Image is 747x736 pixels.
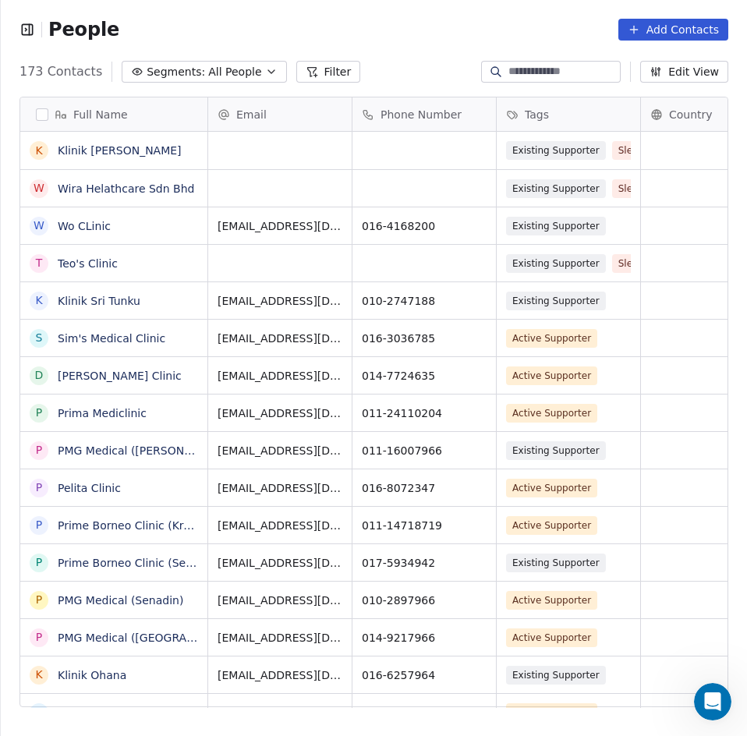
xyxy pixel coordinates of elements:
[218,630,342,646] span: [EMAIL_ADDRESS][DOMAIN_NAME]
[102,90,299,124] div: what's wrong with my account?
[362,555,487,571] span: 017-5934942
[36,554,42,571] div: P
[36,255,43,271] div: T
[506,404,597,423] span: Active Supporter
[218,667,342,683] span: [EMAIL_ADDRESS][DOMAIN_NAME]
[618,19,728,41] button: Add Contacts
[612,141,710,160] span: Sleeping Client S2
[506,254,606,273] span: Existing Supporter
[35,143,42,159] div: K
[58,407,147,419] a: Prima Mediclinic
[208,64,261,80] span: All People
[362,218,487,234] span: 016-4168200
[25,146,243,207] div: You’ll get replies here and in your email: ✉️
[12,136,299,289] div: Fin says…
[38,231,72,243] b: 1 day
[218,480,342,496] span: [EMAIL_ADDRESS][DOMAIN_NAME]
[13,478,299,504] textarea: Message…
[296,61,361,83] button: Filter
[49,511,62,523] button: Gif picker
[506,479,597,497] span: Active Supporter
[58,632,254,644] a: PMG Medical ([GEOGRAPHIC_DATA])
[24,511,37,523] button: Emoji picker
[36,442,42,458] div: P
[25,214,243,245] div: Our usual reply time 🕒
[58,332,165,345] a: Sim's Medical Clinic
[25,177,149,205] b: [EMAIL_ADDRESS][DOMAIN_NAME]
[58,519,214,532] a: Prime Borneo Clinic (Krokop)
[362,518,487,533] span: 011-14718719
[525,107,549,122] span: Tags
[244,6,274,36] button: Home
[35,667,42,683] div: K
[58,220,111,232] a: Wo CLinic
[612,254,710,273] span: Sleeping Client S2
[506,628,597,647] span: Active Supporter
[74,511,87,523] button: Upload attachment
[362,480,487,496] span: 016-8072347
[362,293,487,309] span: 010-2747188
[218,518,342,533] span: [EMAIL_ADDRESS][DOMAIN_NAME]
[44,9,69,34] img: Profile image for Fin
[58,295,140,307] a: Klinik Sri Tunku
[36,592,42,608] div: P
[20,97,207,131] div: Full Name
[36,629,42,646] div: P
[58,257,118,270] a: Teo's Clinic
[381,107,462,122] span: Phone Number
[34,218,44,234] div: W
[58,706,138,719] a: Klinik Dr.Nuing
[58,669,126,681] a: Klinik Ohana
[58,482,121,494] a: Pelita Clinic
[506,703,597,722] span: Active Supporter
[36,405,42,421] div: P
[506,141,606,160] span: Existing Supporter
[25,257,86,267] div: Fin • 6m ago
[506,591,597,610] span: Active Supporter
[58,557,221,569] a: Prime Borneo Clinic (Senadin)
[48,18,119,41] span: People
[36,479,42,496] div: P
[506,292,606,310] span: Existing Supporter
[58,144,182,157] a: Klinik [PERSON_NAME]
[694,683,731,720] iframe: Intercom live chat
[640,61,728,83] button: Edit View
[58,182,194,195] a: Wira Helathcare Sdn Bhd
[218,331,342,346] span: [EMAIL_ADDRESS][DOMAIN_NAME]
[218,443,342,458] span: [EMAIL_ADDRESS][DOMAIN_NAME]
[12,90,299,136] div: Daniel says…
[362,593,487,608] span: 010-2897966
[19,62,102,81] span: 173 Contacts
[218,555,342,571] span: [EMAIL_ADDRESS][DOMAIN_NAME]
[267,504,292,529] button: Send a message…
[34,180,44,196] div: W
[236,107,267,122] span: Email
[669,107,713,122] span: Country
[36,517,42,533] div: P
[218,368,342,384] span: [EMAIL_ADDRESS][DOMAIN_NAME]
[208,97,352,131] div: Email
[497,97,640,131] div: Tags
[218,705,342,720] span: [EMAIL_ADDRESS][DOMAIN_NAME]
[506,329,597,348] span: Active Supporter
[506,179,606,198] span: Existing Supporter
[73,107,128,122] span: Full Name
[58,594,183,607] a: PMG Medical (Senadin)
[35,367,44,384] div: D
[36,330,43,346] div: S
[362,630,487,646] span: 014-9217966
[58,370,182,382] a: [PERSON_NAME] Clinic
[10,6,40,36] button: go back
[506,217,606,235] span: Existing Supporter
[362,443,487,458] span: 011-16007966
[506,554,606,572] span: Existing Supporter
[12,136,256,255] div: You’ll get replies here and in your email:✉️[EMAIL_ADDRESS][DOMAIN_NAME]Our usual reply time🕒1 da...
[35,292,42,309] div: K
[362,331,487,346] span: 016-3036785
[506,516,597,535] span: Active Supporter
[506,441,606,460] span: Existing Supporter
[362,368,487,384] span: 014-7724635
[35,704,42,720] div: K
[274,6,302,34] div: Close
[147,64,205,80] span: Segments:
